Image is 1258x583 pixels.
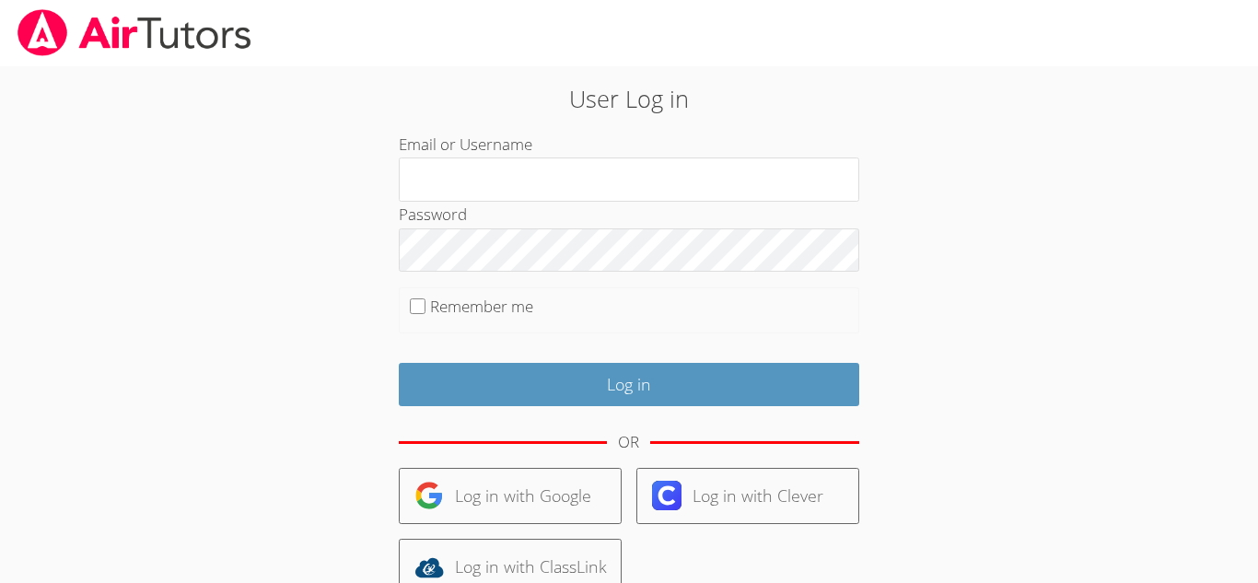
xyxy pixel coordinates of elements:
[618,429,639,456] div: OR
[399,134,532,155] label: Email or Username
[652,481,681,510] img: clever-logo-6eab21bc6e7a338710f1a6ff85c0baf02591cd810cc4098c63d3a4b26e2feb20.svg
[16,9,253,56] img: airtutors_banner-c4298cdbf04f3fff15de1276eac7730deb9818008684d7c2e4769d2f7ddbe033.png
[636,468,859,524] a: Log in with Clever
[414,481,444,510] img: google-logo-50288ca7cdecda66e5e0955fdab243c47b7ad437acaf1139b6f446037453330a.svg
[414,553,444,582] img: classlink-logo-d6bb404cc1216ec64c9a2012d9dc4662098be43eaf13dc465df04b49fa7ab582.svg
[399,468,622,524] a: Log in with Google
[289,81,969,116] h2: User Log in
[399,204,467,225] label: Password
[430,296,533,317] label: Remember me
[399,363,859,406] input: Log in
